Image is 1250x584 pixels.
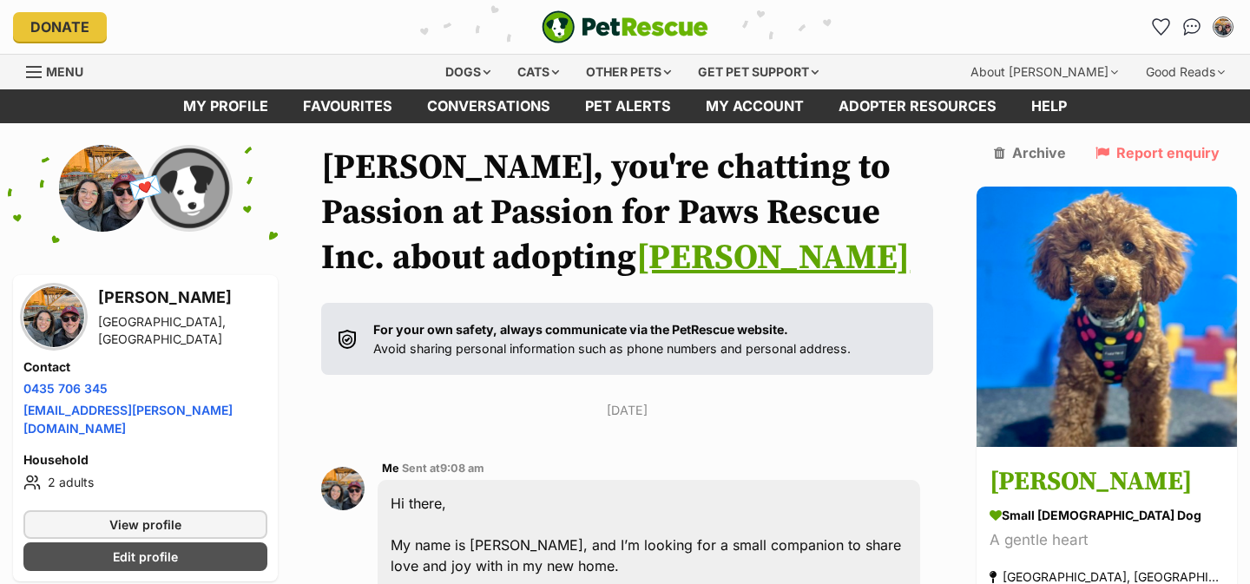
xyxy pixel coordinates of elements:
div: Cats [505,55,571,89]
img: Passion for Paws Rescue Inc. profile pic [146,145,233,232]
div: small [DEMOGRAPHIC_DATA] Dog [990,506,1224,524]
a: [PERSON_NAME] [636,236,910,279]
h1: [PERSON_NAME], you're chatting to Passion at Passion for Paws Rescue Inc. about adopting [321,145,933,280]
a: Conversations [1178,13,1206,41]
a: Donate [13,12,107,42]
a: [EMAIL_ADDRESS][PERSON_NAME][DOMAIN_NAME] [23,403,233,436]
span: Sent at [402,462,484,475]
img: Nadine Monteagudo profile pic [321,467,365,510]
div: [GEOGRAPHIC_DATA], [GEOGRAPHIC_DATA] [98,313,267,348]
span: 💌 [126,169,165,207]
a: Favourites [1147,13,1174,41]
span: Me [382,462,399,475]
div: About [PERSON_NAME] [958,55,1130,89]
h3: [PERSON_NAME] [990,463,1224,502]
span: Edit profile [113,548,178,566]
a: conversations [410,89,568,123]
a: Menu [26,55,95,86]
h3: [PERSON_NAME] [98,285,267,310]
img: Nadine Monteagudo profile pic [1214,18,1232,36]
h4: Contact [23,358,267,376]
div: Good Reads [1134,55,1237,89]
button: My account [1209,13,1237,41]
a: Archive [994,145,1066,161]
a: View profile [23,510,267,539]
a: Favourites [286,89,410,123]
a: My account [688,89,821,123]
a: My profile [166,89,286,123]
a: Edit profile [23,542,267,571]
div: Get pet support [686,55,831,89]
span: View profile [109,515,181,534]
span: Menu [46,64,83,79]
a: Pet alerts [568,89,688,123]
div: Dogs [433,55,503,89]
img: logo-e224e6f780fb5917bec1dbf3a21bbac754714ae5b6737aabdf751b685950b380.svg [542,10,708,43]
img: Rhett [977,187,1237,447]
p: Avoid sharing personal information such as phone numbers and personal address. [373,320,851,358]
span: 9:08 am [440,462,484,475]
a: Help [1014,89,1084,123]
ul: Account quick links [1147,13,1237,41]
img: Nadine Monteagudo profile pic [23,286,84,347]
h4: Household [23,451,267,469]
div: Other pets [574,55,683,89]
a: PetRescue [542,10,708,43]
img: chat-41dd97257d64d25036548639549fe6c8038ab92f7586957e7f3b1b290dea8141.svg [1183,18,1201,36]
p: [DATE] [321,401,933,419]
a: Adopter resources [821,89,1014,123]
div: A gentle heart [990,528,1224,552]
a: Report enquiry [1095,145,1220,161]
a: 0435 706 345 [23,381,108,396]
strong: For your own safety, always communicate via the PetRescue website. [373,322,788,337]
img: Nadine Monteagudo profile pic [59,145,146,232]
li: 2 adults [23,472,267,493]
